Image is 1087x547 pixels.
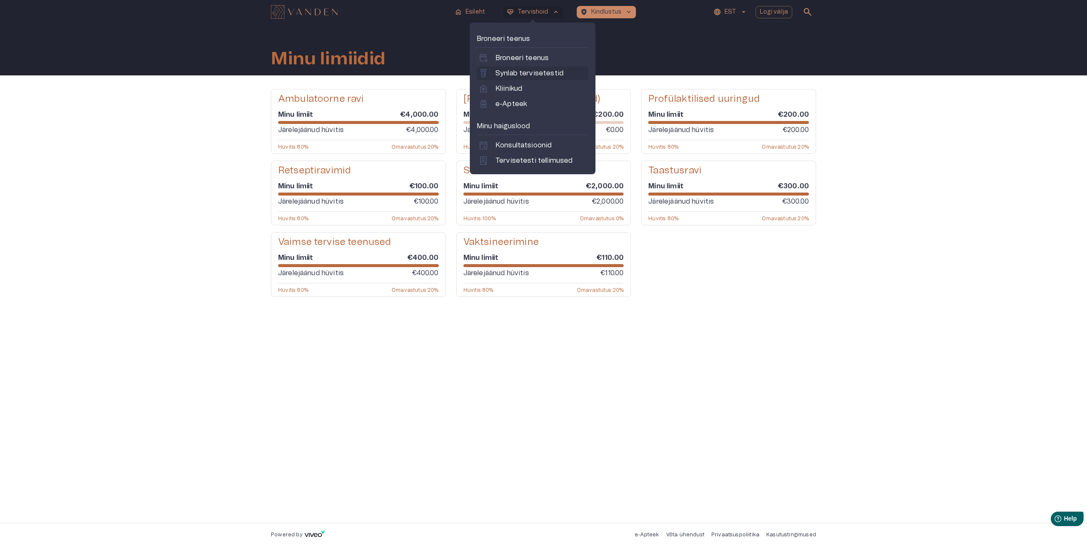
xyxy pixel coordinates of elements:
[495,53,549,63] p: Broneeri teenus
[407,253,439,262] h6: €400.00
[406,125,438,135] p: €4,000.00
[278,287,308,293] p: Hüvitis : 80 %
[648,110,684,119] h6: Minu limiit
[278,93,364,105] h5: Ambulatoorne ravi
[478,140,587,150] a: eventKonsultatsioonid
[495,155,572,166] p: Tervisetesti tellimused
[478,68,587,78] a: labsSynlab tervisetestid
[478,140,489,150] span: event
[463,144,494,150] p: Hüvitis : 80 %
[635,532,659,537] a: e-Apteek
[666,531,705,538] p: Võta ühendust
[648,164,702,177] h5: Taastusravi
[478,155,587,166] a: lab_profileTervisetesti tellimused
[271,49,385,69] h1: Minu limiidid
[278,144,308,150] p: Hüvitis : 80 %
[766,532,816,537] a: Kasutustingimused
[495,68,564,78] p: Synlab tervisetestid
[278,196,344,207] p: Järelejäänud hüvitis
[506,8,514,16] span: ecg_heart
[596,253,624,262] h6: €110.00
[391,287,439,293] p: Omavastutus : 20 %
[648,181,684,191] h6: Minu limiit
[278,268,344,278] p: Järelejäänud hüvitis
[712,6,748,18] button: EST
[648,215,679,222] p: Hüvitis : 80 %
[278,125,344,135] p: Järelejäänud hüvitis
[778,181,809,191] h6: €300.00
[463,125,529,135] p: Järelejäänud hüvitis
[463,181,499,191] h6: Minu limiit
[762,144,809,150] p: Omavastutus : 20 %
[271,6,448,18] a: Navigate to homepage
[478,83,489,94] span: home_health
[760,8,788,17] p: Logi välja
[495,140,552,150] p: Konsultatsioonid
[586,181,624,191] h6: €2,000.00
[466,8,485,17] p: Esileht
[762,215,809,222] p: Omavastutus : 20 %
[478,53,489,63] span: calendar_add_on
[577,144,624,150] p: Omavastutus : 20 %
[400,110,438,119] h6: €4,000.00
[802,7,813,17] span: search
[782,196,809,207] p: €300.00
[454,8,462,16] span: home
[463,287,494,293] p: Hüvitis : 80 %
[278,253,313,262] h6: Minu limiit
[552,8,560,16] span: keyboard_arrow_up
[478,53,587,63] a: calendar_add_onBroneeri teenus
[648,125,714,135] p: Järelejäänud hüvitis
[580,215,624,222] p: Omavastutus : 0 %
[451,6,489,18] button: homeEsileht
[463,110,499,119] h6: Minu limiit
[756,6,793,18] button: Logi välja
[463,253,499,262] h6: Minu limiit
[577,6,636,18] button: health_and_safetyKindlustuskeyboard_arrow_down
[478,83,587,94] a: home_healthKliinikud
[592,110,624,119] h6: €200.00
[478,99,489,109] span: medication
[271,531,302,538] p: Powered by
[591,8,622,17] p: Kindlustus
[463,93,601,105] h5: [PERSON_NAME] (laiendatud)
[518,8,549,17] p: Tervishoid
[463,236,539,248] h5: Vaktsineerimine
[577,287,624,293] p: Omavastutus : 20 %
[478,155,489,166] span: lab_profile
[477,34,589,44] p: Broneeri teenus
[478,99,587,109] a: medicatione-Apteek
[648,144,679,150] p: Hüvitis : 80 %
[648,93,760,105] h5: Profülaktilised uuringud
[278,215,308,222] p: Hüvitis : 80 %
[478,68,489,78] span: labs
[600,268,624,278] p: €110.00
[391,215,439,222] p: Omavastutus : 20 %
[278,110,313,119] h6: Minu limiit
[606,125,624,135] p: €0.00
[412,268,439,278] p: €400.00
[463,164,549,177] h5: Statsionaarne ravi
[477,121,589,131] p: Minu haiguslood
[1021,508,1087,532] iframe: Help widget launcher
[503,6,563,18] button: ecg_heartTervishoidkeyboard_arrow_up
[278,236,391,248] h5: Vaimse tervise teenused
[778,110,809,119] h6: €200.00
[648,196,714,207] p: Järelejäänud hüvitis
[463,196,529,207] p: Järelejäänud hüvitis
[391,144,439,150] p: Omavastutus : 20 %
[463,268,529,278] p: Järelejäänud hüvitis
[495,83,522,94] p: Kliinikud
[782,125,809,135] p: €200.00
[592,196,624,207] p: €2,000.00
[271,5,338,19] img: Vanden logo
[463,215,496,222] p: Hüvitis : 100 %
[409,181,439,191] h6: €100.00
[414,196,439,207] p: €100.00
[799,3,816,20] button: open search modal
[278,164,351,177] h5: Retseptiravimid
[580,8,588,16] span: health_and_safety
[725,8,736,17] p: EST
